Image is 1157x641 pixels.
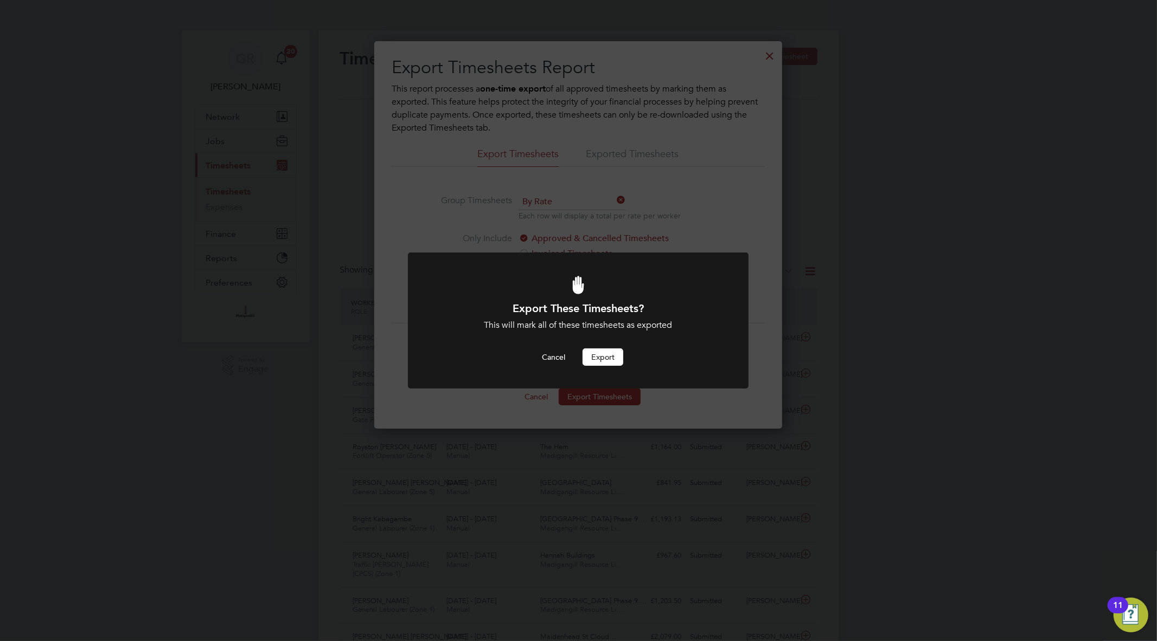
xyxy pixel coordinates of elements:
[437,301,719,315] h1: Export These Timesheets?
[437,320,719,331] div: This will mark all of these timesheets as exported
[1114,598,1148,632] button: Open Resource Center, 11 new notifications
[583,348,623,366] button: Export
[533,348,574,366] button: Cancel
[1113,605,1123,619] div: 11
